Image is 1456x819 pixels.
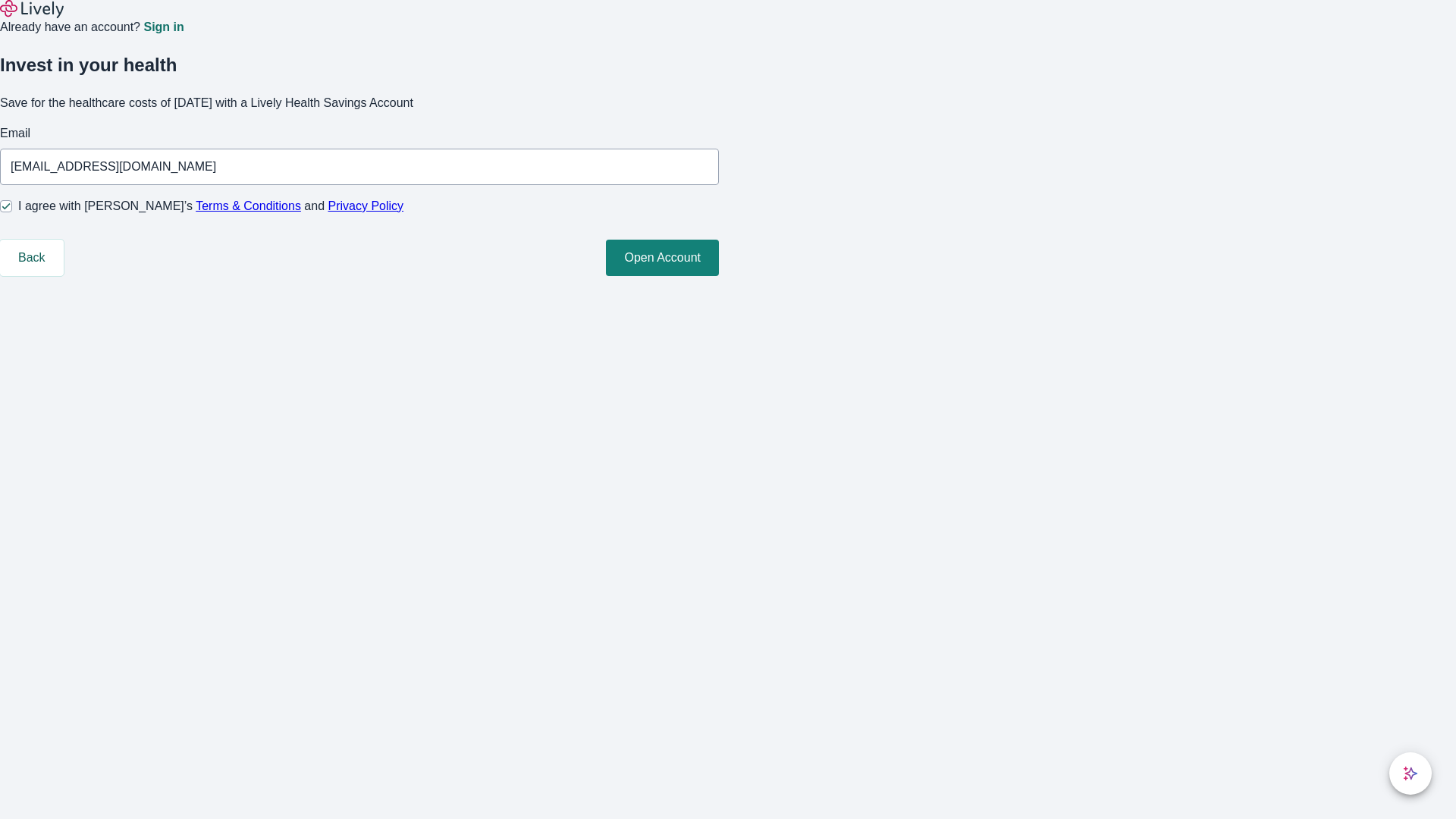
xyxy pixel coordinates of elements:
a: Privacy Policy [328,199,404,212]
button: Open Account [606,240,719,276]
span: I agree with [PERSON_NAME]’s and [18,197,403,215]
button: chat [1389,752,1432,795]
a: Terms & Conditions [196,199,301,212]
a: Sign in [143,21,184,33]
svg: Lively AI Assistant [1403,766,1418,781]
